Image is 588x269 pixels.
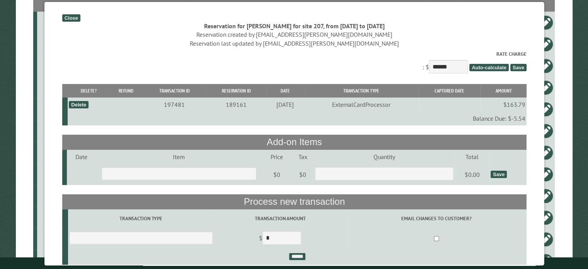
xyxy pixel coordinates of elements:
[40,214,74,221] div: 14
[66,150,95,164] td: Date
[62,22,527,30] div: Reservation for [PERSON_NAME] for site 207, from [DATE] to [DATE]
[303,84,418,98] th: Transaction Type
[262,164,291,185] td: $0
[480,84,527,98] th: Amount
[206,98,266,111] td: 189161
[347,215,525,222] label: Email changes to customer?
[266,98,303,111] td: [DATE]
[510,64,526,71] span: Save
[266,84,303,98] th: Date
[291,150,314,164] td: Tax
[314,150,454,164] td: Quantity
[40,84,74,91] div: 207
[40,19,74,26] div: 502
[62,135,527,149] th: Add-on Items
[143,98,206,111] td: 197481
[62,39,527,48] div: Reservation last updated by [EMAIL_ADDRESS][PERSON_NAME][DOMAIN_NAME]
[214,228,346,250] td: $
[95,150,262,164] td: Item
[480,98,527,111] td: $163.79
[262,150,291,164] td: Price
[62,50,527,58] label: Rate Charge
[40,192,74,200] div: 15
[454,164,489,185] td: $0.00
[469,64,508,71] span: Auto-calculate
[67,84,109,98] th: Delete?
[62,50,527,75] div: : $
[291,164,314,185] td: $0
[62,30,527,39] div: Reservation created by [EMAIL_ADDRESS][PERSON_NAME][DOMAIN_NAME]
[490,171,506,178] div: Save
[40,235,74,243] div: 510
[69,215,213,222] label: Transaction Type
[40,40,74,48] div: 20
[40,149,74,156] div: 206
[67,111,526,125] td: Balance Due: $-5.54
[109,84,142,98] th: Refund
[40,170,74,178] div: 506
[418,84,480,98] th: Captured Date
[40,62,74,70] div: 503
[454,150,489,164] td: Total
[303,98,418,111] td: ExternalCardProcessor
[215,215,345,222] label: Transaction Amount
[68,101,88,108] div: Delete
[62,14,80,22] div: Close
[40,127,74,135] div: 509
[206,84,266,98] th: Reservation ID
[40,105,74,113] div: 511
[143,84,206,98] th: Transaction ID
[62,194,527,209] th: Process new transaction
